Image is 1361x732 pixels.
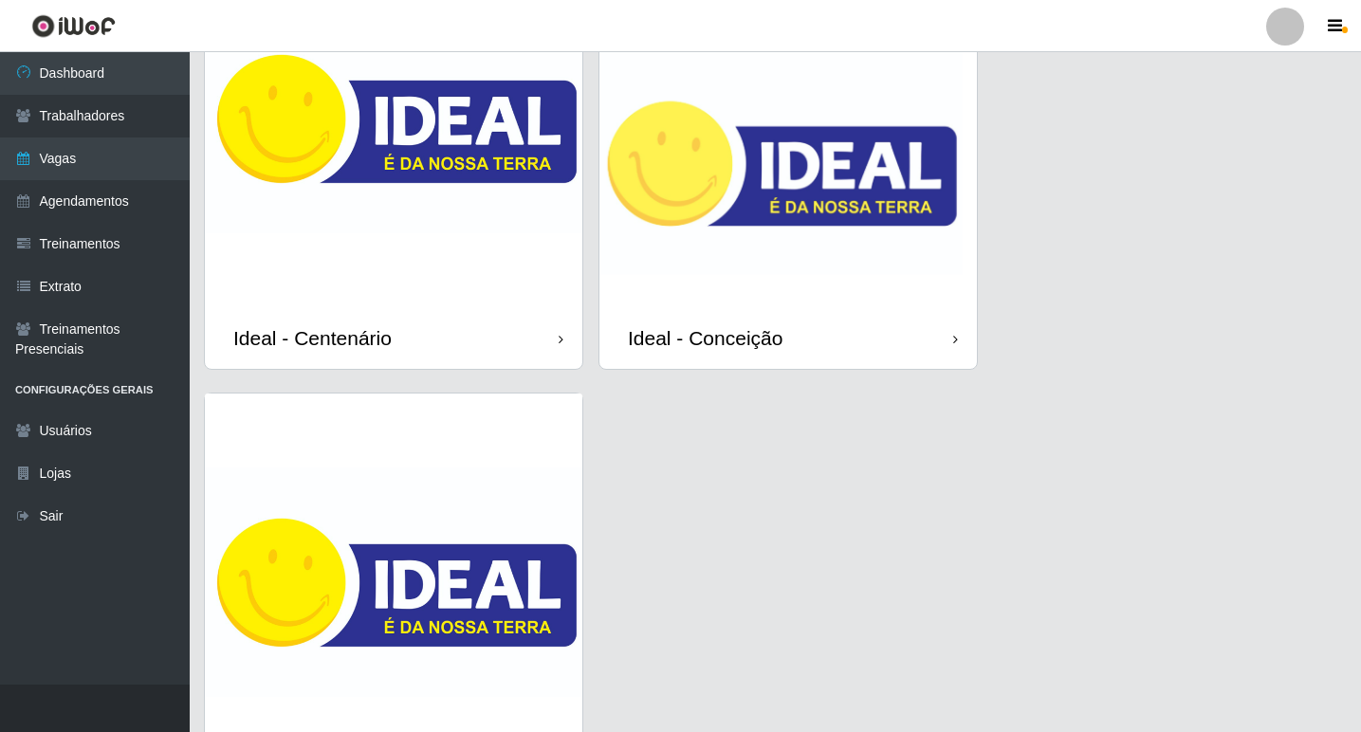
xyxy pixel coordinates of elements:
[31,14,116,38] img: CoreUI Logo
[628,326,782,350] div: Ideal - Conceição
[233,326,392,350] div: Ideal - Centenário
[599,34,977,369] a: Ideal - Conceição
[599,34,977,307] img: cardImg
